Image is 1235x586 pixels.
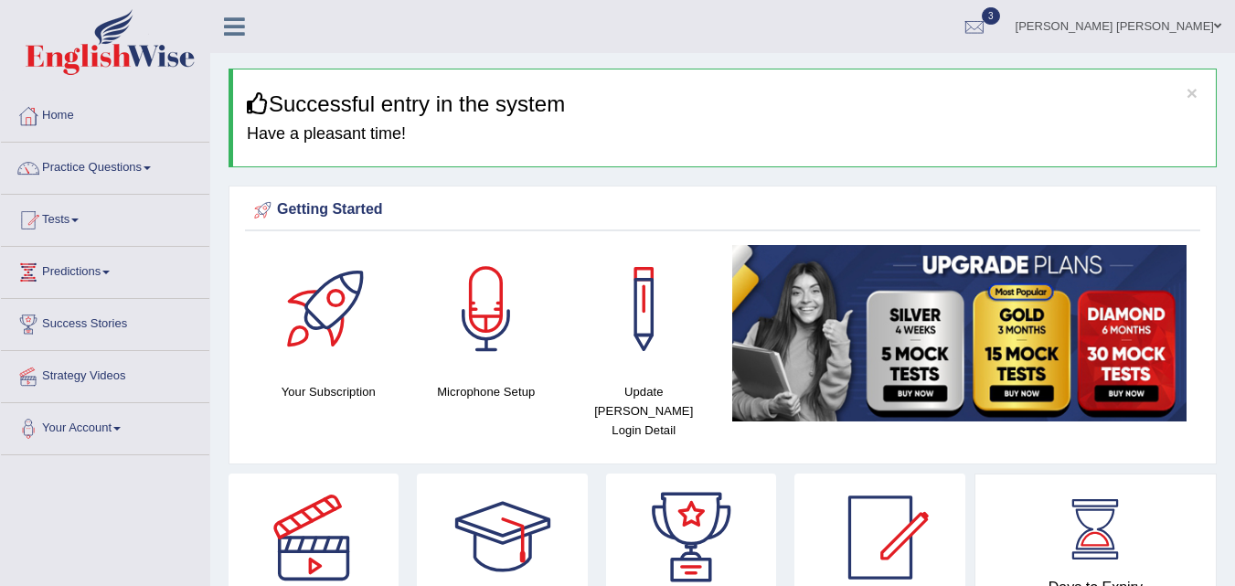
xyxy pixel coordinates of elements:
[982,7,1000,25] span: 3
[1,247,209,293] a: Predictions
[247,125,1202,144] h4: Have a pleasant time!
[1,351,209,397] a: Strategy Videos
[250,197,1196,224] div: Getting Started
[1187,83,1198,102] button: ×
[259,382,399,401] h4: Your Subscription
[247,92,1202,116] h3: Successful entry in the system
[732,245,1187,421] img: small5.jpg
[1,299,209,345] a: Success Stories
[417,382,557,401] h4: Microphone Setup
[1,143,209,188] a: Practice Questions
[1,403,209,449] a: Your Account
[574,382,714,440] h4: Update [PERSON_NAME] Login Detail
[1,91,209,136] a: Home
[1,195,209,240] a: Tests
